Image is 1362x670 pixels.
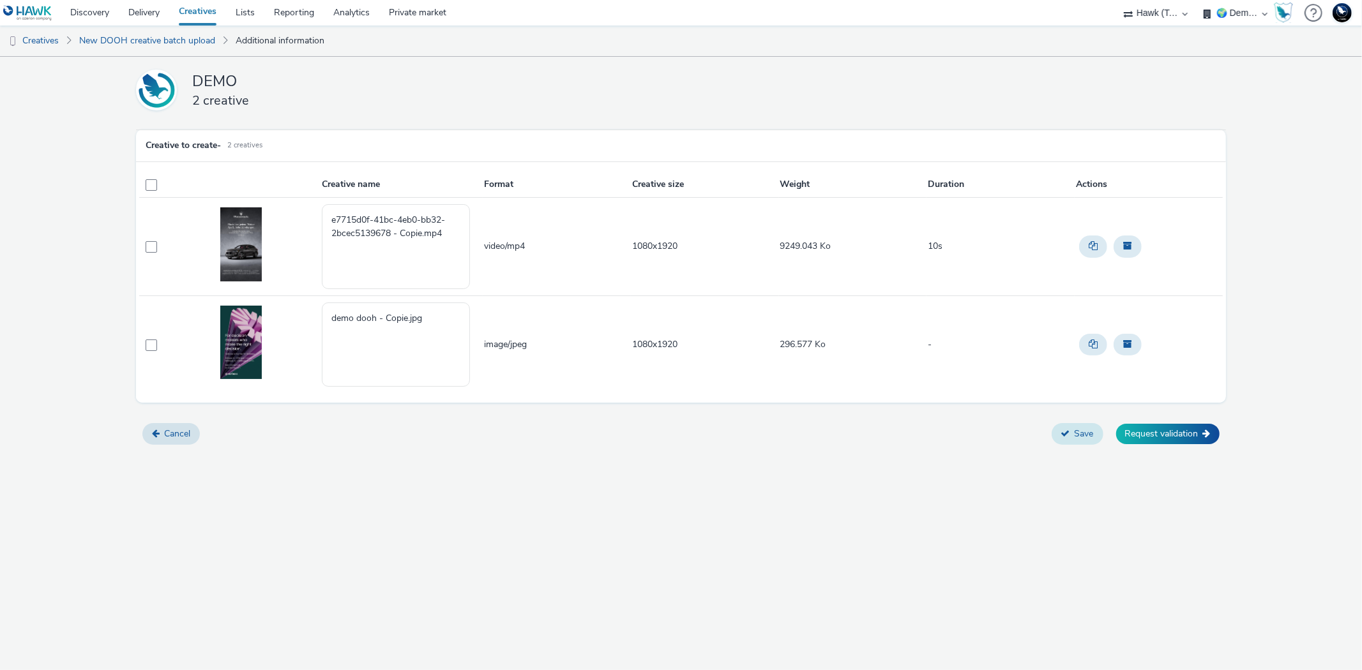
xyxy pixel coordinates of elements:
th: Creative name [321,172,483,198]
div: Duplicate [1076,331,1110,359]
span: video/mp4 [484,240,525,252]
div: Archive [1110,232,1145,260]
h3: 2 creative [192,92,767,109]
span: image/jpeg [484,338,527,350]
img: Preview [220,306,262,380]
button: Request validation [1116,424,1220,444]
span: - [928,338,932,350]
th: Duration [927,172,1075,198]
th: Weight [779,172,927,198]
small: 2 creatives [227,140,262,151]
div: Duplicate [1076,232,1110,260]
button: Cancel [142,423,200,445]
th: Actions [1075,172,1223,198]
h5: Creative to create - [146,140,221,152]
span: 9249.043 Ko [780,240,831,252]
textarea: e7715d0f-41bc-4eb0-bb32-2bcec5139678 - Copie.mp4 [322,204,470,288]
img: undefined Logo [3,5,52,21]
textarea: demo dooh - Copie.jpg [322,302,470,387]
span: 1080x1920 [632,338,677,350]
a: Hawk Academy [1274,3,1298,23]
a: Additional information [229,26,331,56]
a: DEMO [136,70,182,110]
div: Archive [1110,331,1145,359]
img: Hawk Academy [1274,3,1293,23]
img: DEMO [138,71,175,108]
img: Preview [220,207,262,281]
button: Save [1052,423,1103,445]
th: Format [483,172,631,198]
img: dooh [6,35,19,48]
span: 1080x1920 [632,240,677,252]
span: 10s [928,240,942,252]
span: 296.577 Ko [780,338,826,350]
a: New DOOH creative batch upload [73,26,222,56]
img: Support Hawk [1333,3,1352,22]
th: Creative size [631,172,779,198]
h2: DEMO [192,71,767,91]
